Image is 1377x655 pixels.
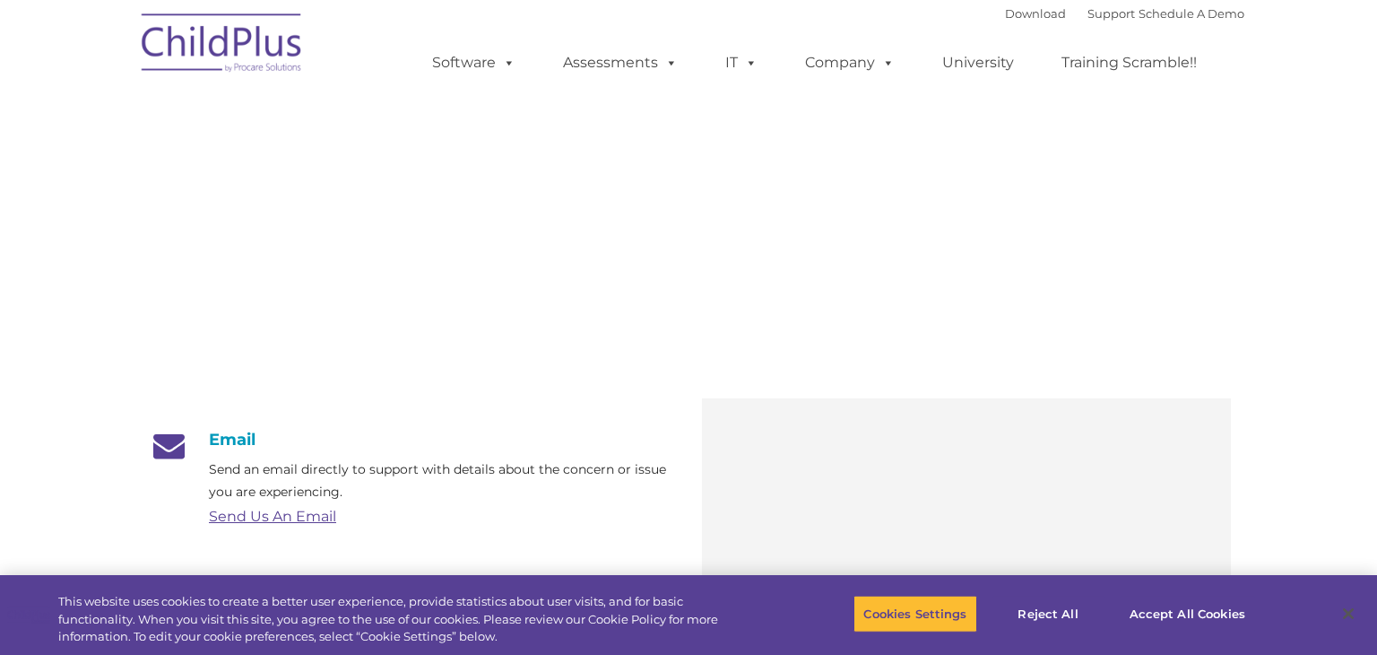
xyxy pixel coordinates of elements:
div: This website uses cookies to create a better user experience, provide statistics about user visit... [58,593,758,646]
p: Send an email directly to support with details about the concern or issue you are experiencing. [209,458,675,503]
button: Accept All Cookies [1120,595,1255,633]
button: Reject All [992,595,1104,633]
a: Schedule A Demo [1139,6,1244,21]
a: Download [1005,6,1066,21]
img: ChildPlus by Procare Solutions [133,1,312,91]
a: Software [414,45,533,81]
a: Support [1087,6,1135,21]
a: Training Scramble!! [1044,45,1215,81]
a: Assessments [545,45,696,81]
h4: Email [146,430,675,450]
button: Cookies Settings [853,595,976,633]
a: IT [707,45,775,81]
a: Company [787,45,913,81]
a: University [924,45,1032,81]
font: | [1005,6,1244,21]
a: Send Us An Email [209,508,336,525]
button: Close [1329,594,1368,633]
